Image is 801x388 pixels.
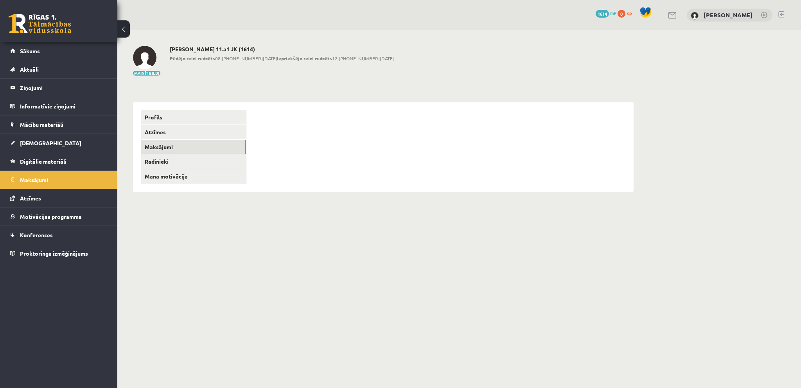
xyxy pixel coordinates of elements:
[704,11,753,19] a: [PERSON_NAME]
[141,169,246,184] a: Mana motivācija
[10,42,108,60] a: Sākums
[20,158,66,165] span: Digitālie materiāli
[277,55,332,61] b: Iepriekšējo reizi redzēts
[10,189,108,207] a: Atzīmes
[9,14,71,33] a: Rīgas 1. Tālmācības vidusskola
[20,171,108,189] legend: Maksājumi
[20,121,63,128] span: Mācību materiāli
[20,231,53,238] span: Konferences
[20,250,88,257] span: Proktoringa izmēģinājums
[10,244,108,262] a: Proktoringa izmēģinājums
[627,10,632,16] span: xp
[141,140,246,154] a: Maksājumi
[10,152,108,170] a: Digitālie materiāli
[10,97,108,115] a: Informatīvie ziņojumi
[170,55,394,62] span: 08:[PHONE_NUMBER][DATE] 12:[PHONE_NUMBER][DATE]
[133,46,156,69] img: Viktorija Bērziņa
[133,71,160,76] button: Mainīt bildi
[10,115,108,134] a: Mācību materiāli
[10,226,108,244] a: Konferences
[618,10,625,18] span: 0
[10,171,108,189] a: Maksājumi
[20,66,39,73] span: Aktuāli
[10,79,108,97] a: Ziņojumi
[20,79,108,97] legend: Ziņojumi
[141,125,246,139] a: Atzīmes
[10,134,108,152] a: [DEMOGRAPHIC_DATA]
[618,10,636,16] a: 0 xp
[170,46,394,52] h2: [PERSON_NAME] 11.a1 JK (1614)
[20,213,82,220] span: Motivācijas programma
[170,55,215,61] b: Pēdējo reizi redzēts
[20,195,41,202] span: Atzīmes
[20,139,81,146] span: [DEMOGRAPHIC_DATA]
[10,208,108,226] a: Motivācijas programma
[10,60,108,78] a: Aktuāli
[20,97,108,115] legend: Informatīvie ziņojumi
[596,10,616,16] a: 1614 mP
[20,47,40,54] span: Sākums
[141,110,246,125] a: Profils
[691,12,699,20] img: Viktorija Bērziņa
[596,10,609,18] span: 1614
[610,10,616,16] span: mP
[141,154,246,169] a: Radinieki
